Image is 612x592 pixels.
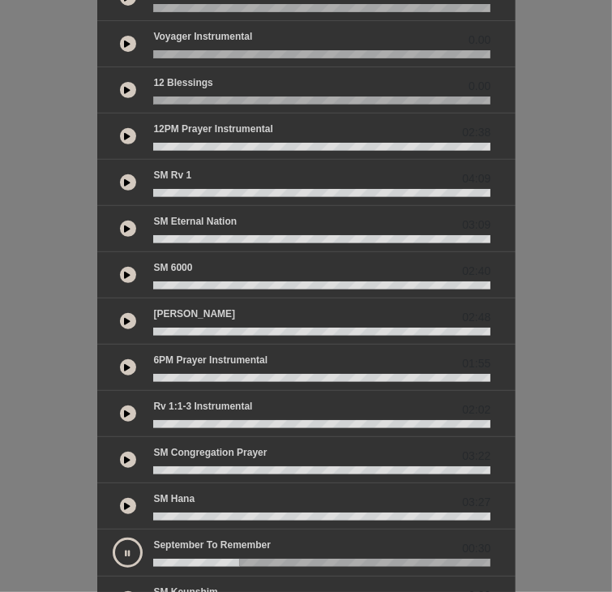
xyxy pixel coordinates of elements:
[462,401,490,418] span: 02:02
[153,399,252,414] p: Rv 1:1-3 Instrumental
[153,29,252,44] p: Voyager Instrumental
[153,122,272,136] p: 12PM Prayer Instrumental
[462,448,490,465] span: 03:22
[153,353,267,367] p: 6PM Prayer Instrumental
[153,307,235,321] p: [PERSON_NAME]
[153,491,195,506] p: SM Hana
[153,538,271,552] p: September to Remember
[462,355,490,372] span: 01:55
[462,309,490,326] span: 02:48
[469,32,490,49] span: 0.00
[462,540,490,557] span: 00:30
[462,124,490,141] span: 02:38
[153,445,267,460] p: SM Congregation Prayer
[462,263,490,280] span: 02:40
[153,260,192,275] p: SM 6000
[153,75,212,90] p: 12 Blessings
[469,78,490,95] span: 0.00
[153,168,191,182] p: SM Rv 1
[462,494,490,511] span: 03:27
[462,217,490,234] span: 03:09
[462,170,490,187] span: 04:09
[153,214,237,229] p: SM Eternal Nation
